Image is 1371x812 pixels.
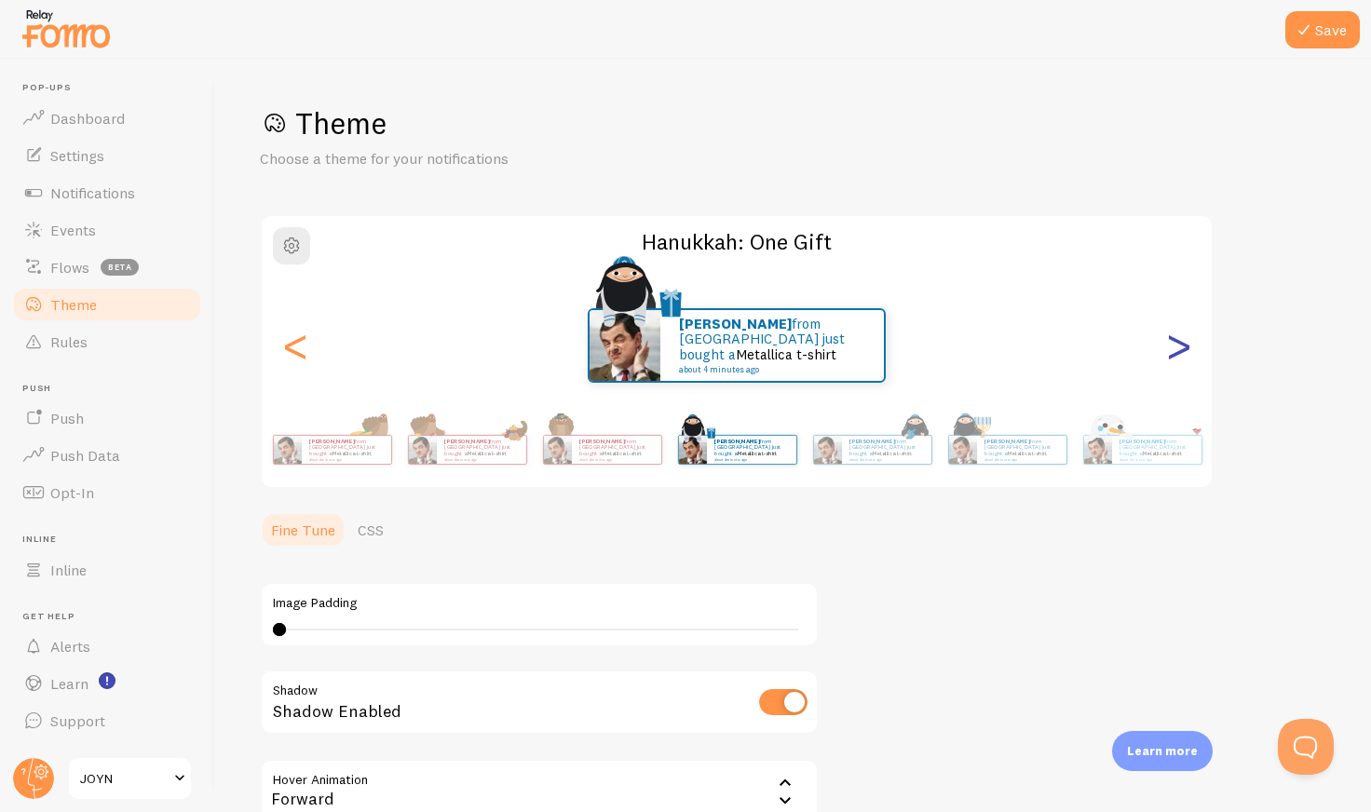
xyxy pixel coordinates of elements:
span: Learn [50,674,88,693]
a: Theme [11,286,203,323]
a: Fine Tune [260,511,346,548]
a: Settings [11,137,203,174]
p: from [GEOGRAPHIC_DATA] just bought a [1120,438,1194,461]
img: Fomo [273,436,301,464]
iframe: Help Scout Beacon - Open [1278,719,1334,775]
a: Inline [11,551,203,589]
span: Notifications [50,183,135,202]
a: Alerts [11,628,203,665]
span: Opt-In [50,483,94,502]
small: about 4 minutes ago [714,457,787,461]
span: Push Data [50,446,120,465]
strong: [PERSON_NAME] [679,315,792,332]
label: Image Padding [273,595,806,612]
p: from [GEOGRAPHIC_DATA] just bought a [579,438,654,461]
span: Dashboard [50,109,125,128]
img: Fomo [813,436,841,464]
img: Fomo [948,436,976,464]
strong: [PERSON_NAME] [714,438,759,445]
a: CSS [346,511,395,548]
small: about 4 minutes ago [309,457,382,461]
a: Metallica t-shirt [1142,450,1182,457]
small: about 4 minutes ago [679,365,860,374]
small: about 4 minutes ago [849,457,922,461]
p: from [GEOGRAPHIC_DATA] just bought a [309,438,384,461]
span: Rules [50,332,88,351]
span: Events [50,221,96,239]
a: Rules [11,323,203,360]
a: Notifications [11,174,203,211]
a: Metallica t-shirt [332,450,372,457]
p: from [GEOGRAPHIC_DATA] just bought a [714,438,789,461]
span: Inline [50,561,87,579]
a: Learn [11,665,203,702]
a: Metallica t-shirt [736,345,836,363]
strong: [PERSON_NAME] [984,438,1029,445]
h2: Hanukkah: One Gift [262,227,1212,256]
img: Fomo [408,436,436,464]
p: from [GEOGRAPHIC_DATA] just bought a [849,438,924,461]
span: Pop-ups [22,82,203,94]
a: Support [11,702,203,739]
svg: <p>Watch New Feature Tutorials!</p> [99,672,115,689]
img: fomo-relay-logo-orange.svg [20,5,113,52]
a: JOYN [67,756,193,801]
a: Events [11,211,203,249]
span: Push [22,383,203,395]
span: Settings [50,146,104,165]
a: Metallica t-shirt [737,450,777,457]
p: Learn more [1127,742,1198,760]
h1: Theme [260,104,1326,142]
a: Opt-In [11,474,203,511]
a: Dashboard [11,100,203,137]
span: Theme [50,295,97,314]
span: Flows [50,258,89,277]
img: Fomo [590,310,660,381]
img: Fomo [678,436,706,464]
p: from [GEOGRAPHIC_DATA] just bought a [984,438,1059,461]
span: Support [50,711,105,730]
div: Learn more [1112,731,1213,771]
small: about 4 minutes ago [444,457,517,461]
small: about 4 minutes ago [579,457,652,461]
strong: [PERSON_NAME] [444,438,489,445]
p: Choose a theme for your notifications [260,148,707,169]
div: Next slide [1167,278,1189,413]
span: Alerts [50,637,90,656]
span: Inline [22,534,203,546]
p: from [GEOGRAPHIC_DATA] just bought a [444,438,519,461]
a: Metallica t-shirt [467,450,507,457]
a: Push Data [11,437,203,474]
strong: [PERSON_NAME] [849,438,894,445]
p: from [GEOGRAPHIC_DATA] just bought a [679,317,865,374]
a: Flows beta [11,249,203,286]
a: Metallica t-shirt [602,450,642,457]
img: Fomo [1083,436,1111,464]
a: Metallica t-shirt [1007,450,1047,457]
small: about 4 minutes ago [984,457,1057,461]
strong: [PERSON_NAME] [579,438,624,445]
div: Previous slide [284,278,306,413]
span: JOYN [80,767,169,790]
div: Shadow Enabled [260,670,819,738]
a: Push [11,399,203,437]
small: about 4 minutes ago [1120,457,1192,461]
span: Get Help [22,611,203,623]
strong: [PERSON_NAME] [309,438,354,445]
a: Metallica t-shirt [872,450,912,457]
strong: [PERSON_NAME] [1120,438,1164,445]
img: Fomo [543,436,571,464]
span: Push [50,409,84,427]
span: beta [101,259,139,276]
